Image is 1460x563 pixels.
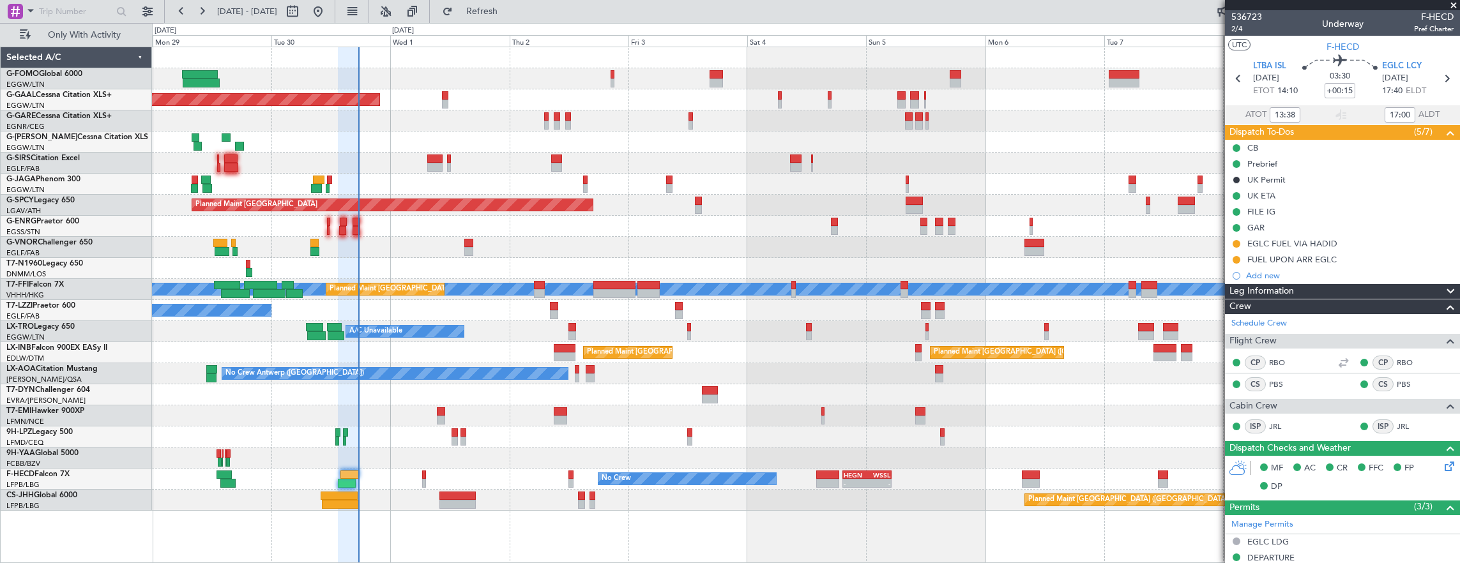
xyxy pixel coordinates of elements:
[844,471,867,479] div: HEGN
[6,492,77,499] a: CS-JHHGlobal 6000
[6,407,84,415] a: T7-EMIHawker 900XP
[6,480,40,490] a: LFPB/LBG
[1414,24,1454,34] span: Pref Charter
[6,239,38,246] span: G-VNOR
[1247,190,1275,201] div: UK ETA
[271,35,390,47] div: Tue 30
[6,112,36,120] span: G-GARE
[1304,462,1316,475] span: AC
[1269,379,1298,390] a: PBS
[6,470,34,478] span: F-HECD
[1245,419,1266,433] div: ISP
[6,417,44,426] a: LFMN/NCE
[6,302,33,310] span: T7-LZZI
[1330,70,1350,83] span: 03:30
[6,428,73,436] a: 9H-LPZLegacy 500
[6,269,46,279] a: DNMM/LOS
[867,479,890,487] div: -
[1247,158,1277,169] div: Prebrief
[6,449,79,457] a: 9H-YAAGlobal 5000
[436,1,513,22] button: Refresh
[6,218,36,225] span: G-ENRG
[6,197,75,204] a: G-SPCYLegacy 650
[866,35,985,47] div: Sun 5
[6,302,75,310] a: T7-LZZIPraetor 600
[14,25,139,45] button: Only With Activity
[6,407,31,415] span: T7-EMI
[1253,72,1279,85] span: [DATE]
[1247,238,1337,249] div: EGLC FUEL VIA HADID
[1270,107,1300,123] input: --:--
[6,375,82,384] a: [PERSON_NAME]/QSA
[6,91,36,99] span: G-GAAL
[6,354,44,363] a: EDLW/DTM
[6,281,29,289] span: T7-FFI
[33,31,135,40] span: Only With Activity
[1245,109,1266,121] span: ATOT
[1382,60,1422,73] span: EGLC LCY
[1327,40,1359,54] span: F-HECD
[1414,10,1454,24] span: F-HECD
[510,35,628,47] div: Thu 2
[1247,254,1337,265] div: FUEL UPON ARR EGLC
[1397,357,1426,368] a: RBO
[1373,356,1394,370] div: CP
[934,343,1135,362] div: Planned Maint [GEOGRAPHIC_DATA] ([GEOGRAPHIC_DATA])
[6,248,40,258] a: EGLF/FAB
[6,290,44,300] a: VHHH/HKG
[392,26,414,36] div: [DATE]
[455,7,509,16] span: Refresh
[6,143,45,153] a: EGGW/LTN
[1231,317,1287,330] a: Schedule Crew
[6,133,148,141] a: G-[PERSON_NAME]Cessna Citation XLS
[1414,125,1433,139] span: (5/7)
[1247,222,1265,233] div: GAR
[6,227,40,237] a: EGSS/STN
[1404,462,1414,475] span: FP
[1229,334,1277,349] span: Flight Crew
[6,112,112,120] a: G-GARECessna Citation XLS+
[1228,39,1251,50] button: UTC
[1247,206,1275,217] div: FILE IG
[6,206,41,216] a: LGAV/ATH
[6,70,82,78] a: G-FOMOGlobal 6000
[1271,481,1282,493] span: DP
[1337,462,1348,475] span: CR
[6,260,42,267] span: T7-N1960
[6,164,40,174] a: EGLF/FAB
[1322,17,1364,31] div: Underway
[6,459,40,469] a: FCBB/BZV
[1229,441,1351,456] span: Dispatch Checks and Weather
[1253,85,1274,98] span: ETOT
[1246,270,1454,281] div: Add new
[1253,60,1286,73] span: LTBA ISL
[628,35,747,47] div: Fri 3
[6,501,40,511] a: LFPB/LBG
[6,91,112,99] a: G-GAALCessna Citation XLS+
[1269,357,1298,368] a: RBO
[1369,462,1383,475] span: FFC
[155,26,176,36] div: [DATE]
[844,479,867,487] div: -
[390,35,509,47] div: Wed 1
[6,239,93,246] a: G-VNORChallenger 650
[6,365,36,373] span: LX-AOA
[1247,536,1289,547] div: EGLC LDG
[1397,421,1426,432] a: JRL
[6,386,90,394] a: T7-DYNChallenger 604
[1247,142,1258,153] div: CB
[6,333,45,342] a: EGGW/LTN
[602,469,631,488] div: No Crew
[1229,399,1277,414] span: Cabin Crew
[587,343,709,362] div: Planned Maint [GEOGRAPHIC_DATA]
[1229,284,1294,299] span: Leg Information
[6,281,64,289] a: T7-FFIFalcon 7X
[225,364,364,383] div: No Crew Antwerp ([GEOGRAPHIC_DATA])
[1406,85,1426,98] span: ELDT
[1373,419,1394,433] div: ISP
[6,365,98,373] a: LX-AOACitation Mustang
[6,470,70,478] a: F-HECDFalcon 7X
[6,133,77,141] span: G-[PERSON_NAME]
[1271,462,1283,475] span: MF
[6,154,31,162] span: G-SIRS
